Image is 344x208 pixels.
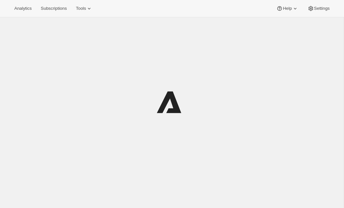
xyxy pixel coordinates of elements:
button: Tools [72,4,96,13]
span: Analytics [14,6,32,11]
button: Subscriptions [37,4,71,13]
span: Tools [76,6,86,11]
button: Help [272,4,302,13]
span: Subscriptions [41,6,67,11]
button: Settings [304,4,334,13]
span: Help [283,6,292,11]
span: Settings [314,6,330,11]
button: Analytics [10,4,35,13]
